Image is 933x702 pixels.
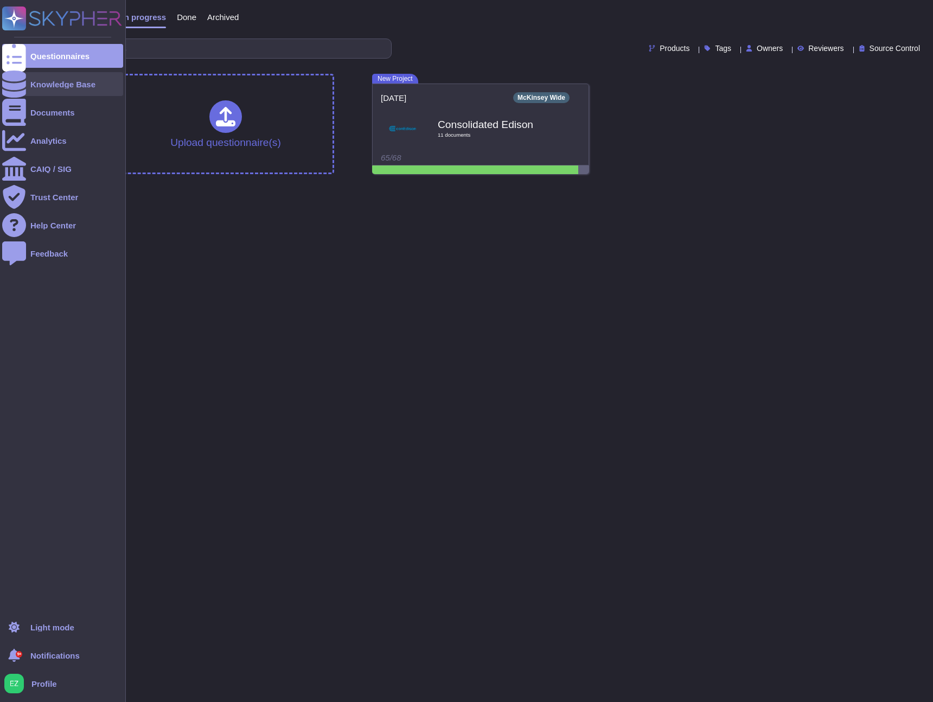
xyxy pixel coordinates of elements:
[30,652,80,660] span: Notifications
[30,221,76,229] div: Help Center
[122,13,166,21] span: In progress
[207,13,239,21] span: Archived
[30,80,95,88] div: Knowledge Base
[2,672,31,695] button: user
[381,94,406,102] span: [DATE]
[4,674,24,693] img: user
[30,623,74,631] div: Light mode
[2,213,123,237] a: Help Center
[30,193,78,201] div: Trust Center
[2,129,123,152] a: Analytics
[2,100,123,124] a: Documents
[2,241,123,265] a: Feedback
[16,651,22,658] div: 9+
[30,165,72,173] div: CAIQ / SIG
[870,44,920,52] span: Source Control
[372,74,418,84] span: New Project
[389,115,416,142] img: Logo
[177,13,196,21] span: Done
[438,132,546,138] span: 11 document s
[31,680,57,688] span: Profile
[808,44,843,52] span: Reviewers
[2,185,123,209] a: Trust Center
[757,44,783,52] span: Owners
[381,153,401,162] span: 65/68
[30,137,67,145] div: Analytics
[170,100,281,148] div: Upload questionnaire(s)
[2,157,123,181] a: CAIQ / SIG
[43,39,391,58] input: Search by keywords
[660,44,689,52] span: Products
[30,52,90,60] div: Questionnaires
[513,92,570,103] div: McKinsey Wide
[2,44,123,68] a: Questionnaires
[438,119,546,130] b: Consolidated Edison
[2,72,123,96] a: Knowledge Base
[715,44,731,52] span: Tags
[30,109,75,117] div: Documents
[30,250,68,258] div: Feedback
